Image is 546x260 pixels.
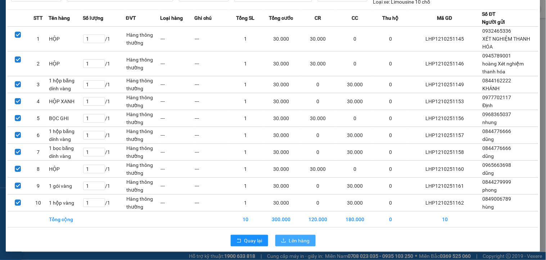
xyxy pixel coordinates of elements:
span: dũng [483,136,494,142]
td: --- [194,51,229,76]
td: 1 hộp băng dính vàng [49,127,83,144]
td: 30.000 [337,76,374,93]
td: / 1 [83,161,126,178]
span: 0849006789 [483,196,511,202]
td: 0 [300,127,337,144]
span: Định [483,102,493,108]
span: Mã GD [437,14,452,22]
td: 0 [300,195,337,211]
td: LHP1210251158 [408,144,482,161]
td: / 1 [83,93,126,110]
td: 30.000 [263,93,300,110]
span: STT [33,14,43,22]
td: 0 [374,51,408,76]
span: 0977702117 [483,95,511,100]
td: HỘP XANH [49,93,83,110]
td: Hàng thông thường [126,144,160,161]
span: rollback [236,238,242,244]
td: 0 [374,178,408,195]
button: uploadLên hàng [275,235,316,246]
td: 30.000 [263,178,300,195]
td: 0 [337,51,374,76]
td: / 1 [83,51,126,76]
span: hoàng Xét nghiệm thanh hóa [483,61,524,74]
span: 0844776666 [483,145,511,151]
td: LHP1210251157 [408,127,482,144]
span: ĐVT [126,14,136,22]
td: 0 [374,144,408,161]
td: 0 [374,211,408,228]
td: --- [160,51,194,76]
td: / 1 [83,76,126,93]
td: 10 [229,211,263,228]
span: 0844776666 [483,128,511,134]
span: Tên hàng [49,14,70,22]
td: / 1 [83,27,126,51]
span: Thu hộ [382,14,398,22]
td: 30.000 [263,51,300,76]
td: --- [194,27,229,51]
td: 30.000 [337,93,374,110]
td: 1 [229,127,263,144]
td: LHP1210251149 [408,76,482,93]
span: XÉT NGHIỆM THANH HÓA [483,36,531,50]
td: --- [194,76,229,93]
td: HỘP [49,27,83,51]
td: 0 [374,161,408,178]
div: Số ĐT Người gửi [482,10,505,26]
td: --- [160,178,194,195]
td: Hàng thông thường [126,93,160,110]
td: 30.000 [300,161,337,178]
td: --- [194,178,229,195]
td: 0 [374,127,408,144]
td: Hàng thông thường [126,110,160,127]
td: Hàng thông thường [126,127,160,144]
span: Ghi chú [194,14,212,22]
span: KHÁNH [483,86,500,91]
td: 30.000 [300,110,337,127]
td: / 1 [83,144,126,161]
span: Số lượng [83,14,103,22]
td: 1 [229,93,263,110]
td: 1 hộp vàng [49,195,83,211]
td: 0 [337,27,374,51]
td: --- [160,110,194,127]
td: 7 [28,144,49,161]
td: 30.000 [337,144,374,161]
td: 0 [300,93,337,110]
td: Hàng thông thường [126,178,160,195]
td: 0 [374,195,408,211]
td: 1 [229,110,263,127]
td: 0 [374,93,408,110]
td: 1 [28,27,49,51]
span: Lên hàng [289,237,310,245]
td: 0 [300,76,337,93]
td: LHP1210251156 [408,110,482,127]
td: 1 [229,195,263,211]
td: 10 [408,211,482,228]
td: --- [194,110,229,127]
td: 30.000 [263,27,300,51]
td: Hàng thông thường [126,27,160,51]
td: 120.000 [300,211,337,228]
span: 0945789001 [483,53,511,59]
span: CC [352,14,358,22]
td: 1 [229,51,263,76]
td: 0 [300,178,337,195]
td: LHP1210251161 [408,178,482,195]
span: Tổng SL [236,14,254,22]
td: --- [194,161,229,178]
td: 6 [28,127,49,144]
td: 30.000 [300,27,337,51]
td: Hàng thông thường [126,76,160,93]
td: HỘP [49,161,83,178]
td: / 1 [83,195,126,211]
td: --- [160,76,194,93]
td: --- [194,195,229,211]
span: hùng [483,204,494,210]
span: 0932465336 [483,28,511,34]
td: LHP1210251145 [408,27,482,51]
td: --- [194,93,229,110]
td: --- [160,161,194,178]
td: 4 [28,93,49,110]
